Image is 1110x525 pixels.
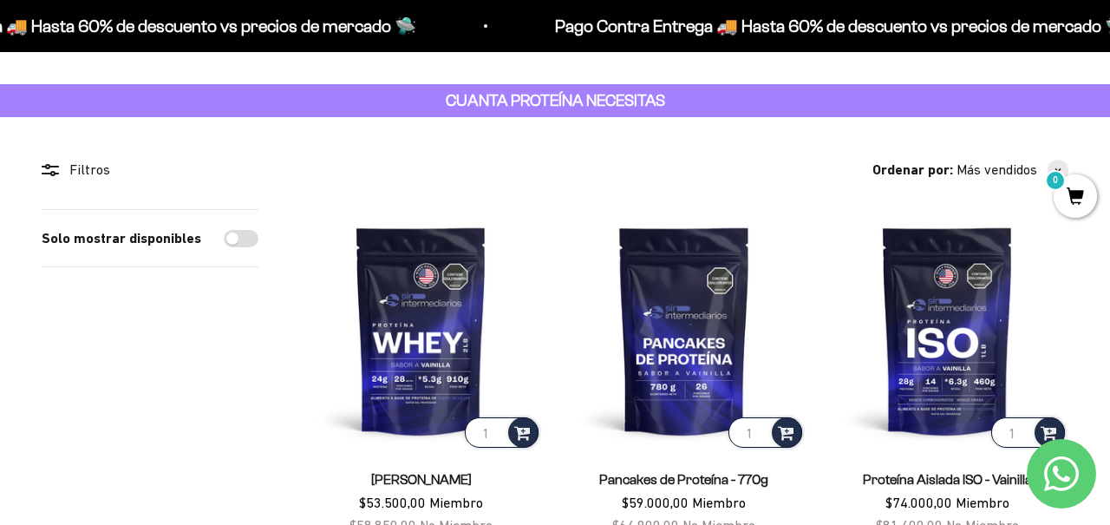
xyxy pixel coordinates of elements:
[446,91,665,109] strong: CUANTA PROTEÍNA NECESITAS
[957,159,1068,181] button: Más vendidos
[563,209,805,451] img: Pancakes de Proteína - 770g
[872,159,953,181] span: Ordenar por:
[359,495,426,510] span: $53.500,00
[863,472,1032,487] a: Proteína Aislada ISO - Vainilla
[599,472,768,487] a: Pancakes de Proteína - 770g
[956,495,1009,510] span: Miembro
[371,472,472,487] a: [PERSON_NAME]
[42,227,201,250] label: Solo mostrar disponibles
[1054,188,1097,207] a: 0
[1045,170,1066,191] mark: 0
[42,159,258,181] div: Filtros
[957,159,1037,181] span: Más vendidos
[300,209,542,451] img: Proteína Whey - Vainilla
[622,495,689,510] span: $59.000,00
[885,495,952,510] span: $74.000,00
[429,495,483,510] span: Miembro
[826,209,1068,451] img: Proteína Aislada ISO - Vainilla
[692,495,746,510] span: Miembro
